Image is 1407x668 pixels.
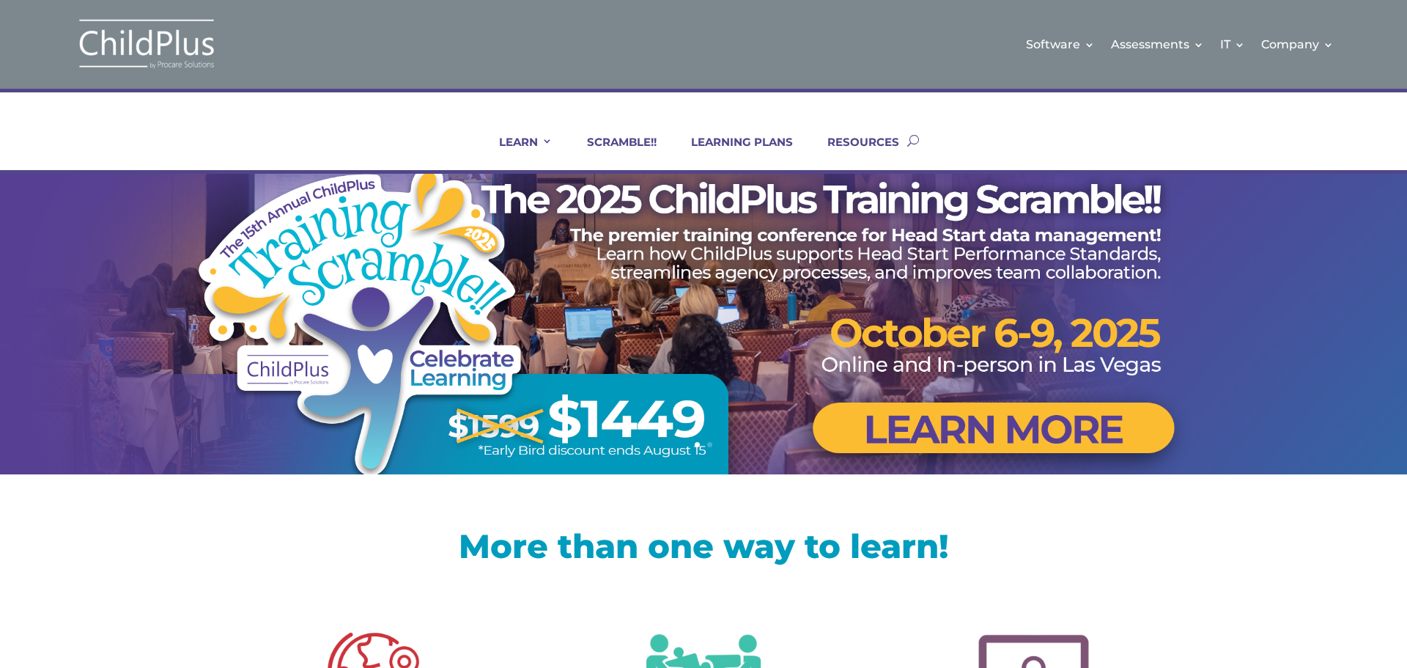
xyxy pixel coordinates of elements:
[809,135,899,170] a: RESOURCES
[569,135,657,170] a: SCRAMBLE!!
[1026,15,1095,74] a: Software
[234,529,1172,570] h1: More than one way to learn!
[1261,15,1334,74] a: Company
[1220,15,1245,74] a: IT
[1111,15,1204,74] a: Assessments
[481,135,553,170] a: LEARN
[707,442,712,447] a: 2
[673,135,793,170] a: LEARNING PLANS
[695,442,700,447] a: 1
